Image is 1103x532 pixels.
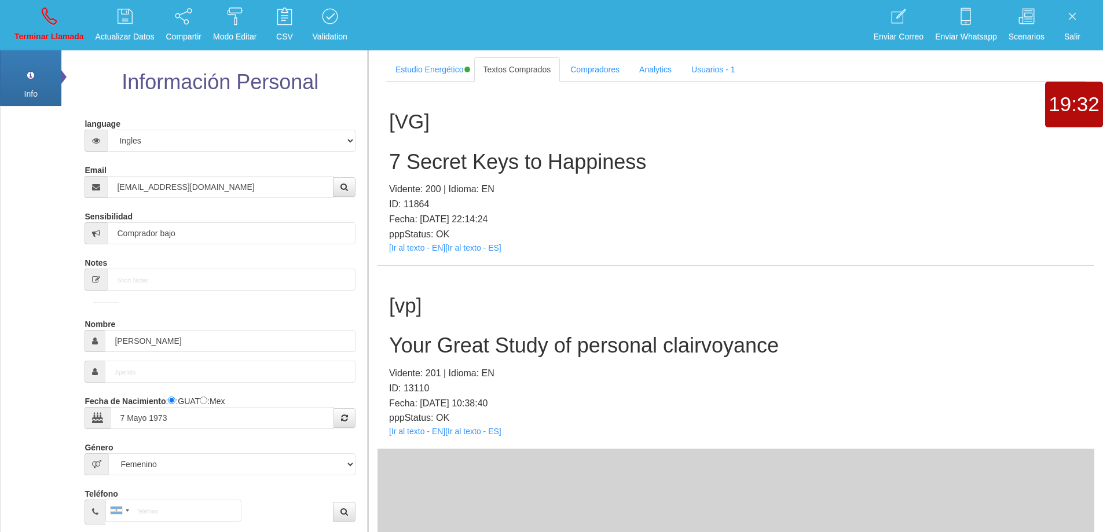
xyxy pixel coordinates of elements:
a: Terminar Llamada [10,3,88,47]
a: [Ir al texto - EN] [389,243,445,252]
input: Correo electrónico [107,176,333,198]
p: Vidente: 200 | Idioma: EN [389,182,1083,197]
a: [Ir al texto - EN] [389,427,445,436]
p: Vidente: 201 | Idioma: EN [389,366,1083,381]
h1: 19:32 [1045,93,1103,116]
div: : :GUAT :Mex [85,391,355,429]
p: Enviar Correo [874,30,924,43]
p: Terminar Llamada [14,30,84,43]
a: Enviar Correo [870,3,928,47]
p: Compartir [166,30,201,43]
label: Notes [85,253,107,269]
input: Apellido [105,361,355,383]
label: language [85,114,120,130]
p: ID: 11864 [389,197,1083,212]
a: Scenarios [1005,3,1049,47]
a: Salir [1052,3,1093,47]
a: Compartir [162,3,206,47]
a: Enviar Whatsapp [931,3,1001,47]
input: :Quechi GUAT [168,397,175,404]
a: Estudio Energético [386,57,473,82]
p: Enviar Whatsapp [935,30,997,43]
a: [Ir al texto - ES] [445,427,501,436]
p: Actualizar Datos [96,30,155,43]
h2: Your Great Study of personal clairvoyance [389,334,1083,357]
a: [Ir al texto - ES] [445,243,501,252]
p: Scenarios [1009,30,1045,43]
a: Actualizar Datos [91,3,159,47]
a: Compradores [561,57,629,82]
input: Teléfono [105,500,241,522]
label: Nombre [85,314,115,330]
label: Sensibilidad [85,207,132,222]
h1: [vp] [389,295,1083,317]
a: Analytics [630,57,681,82]
p: CSV [268,30,301,43]
label: Email [85,160,106,176]
label: Teléfono [85,484,118,500]
h2: Información Personal [82,71,358,94]
p: pppStatus: OK [389,410,1083,425]
input: Short-Notes [107,269,355,291]
a: Modo Editar [209,3,261,47]
input: Sensibilidad [107,222,355,244]
p: ID: 13110 [389,381,1083,396]
a: CSV [264,3,305,47]
p: Fecha: [DATE] 10:38:40 [389,396,1083,411]
p: pppStatus: OK [389,227,1083,242]
h1: [VG] [389,111,1083,133]
a: Usuarios - 1 [682,57,744,82]
p: Modo Editar [213,30,256,43]
p: Validation [312,30,347,43]
label: Fecha de Nacimiento [85,391,166,407]
p: Salir [1056,30,1089,43]
h2: 7 Secret Keys to Happiness [389,151,1083,174]
p: Fecha: [DATE] 22:14:24 [389,212,1083,227]
input: Nombre [105,330,355,352]
a: Validation [308,3,351,47]
label: Género [85,438,113,453]
div: Argentina: +54 [106,500,133,521]
a: Textos Comprados [474,57,560,82]
input: :Yuca-Mex [200,397,207,404]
